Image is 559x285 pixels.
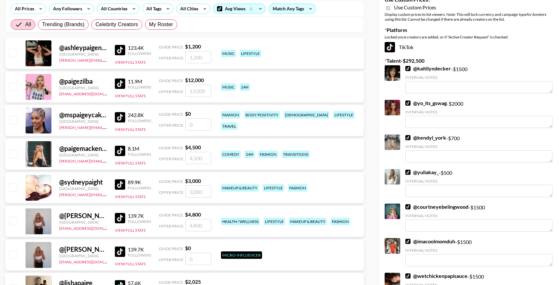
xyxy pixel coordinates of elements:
label: Talent - $ 292,500 [385,58,554,64]
span: Offer Price: [159,190,184,195]
img: TikTok [405,204,411,209]
div: Followers [128,152,151,157]
div: body positivity [244,111,280,119]
strong: $ 3,000 [185,178,201,184]
div: - $ 1500 [405,65,553,93]
button: View Full Stats [115,161,146,165]
div: Match Any Tags [269,4,316,14]
div: [GEOGRAPHIC_DATA] [59,119,107,124]
div: Locked once creators are added, or if "Active Creator Request" is checked. [385,35,554,39]
div: comedy [221,151,241,158]
div: @ ashleypaigenicholson [59,44,107,52]
div: Micro-Influencer [221,251,262,259]
div: All Countries [97,4,129,14]
span: Offer Price: [159,123,184,128]
span: Offer Price: [159,156,184,161]
div: 139.7K [128,213,151,219]
span: Guide Price: [159,78,184,83]
span: Offer Price: [159,56,184,60]
button: View Full Stats [115,127,146,132]
input: 4,500 [185,152,211,164]
div: lifestyle [264,218,285,225]
div: Internal Notes: [405,179,553,184]
input: 0 [185,253,211,265]
img: TikTok [405,239,411,244]
img: TikTok [405,135,411,140]
span: Guide Price: [159,45,184,49]
div: Internal Notes: [405,110,553,114]
span: Use Custom Prices [394,4,436,11]
a: @kendyl_york [405,134,446,141]
div: [GEOGRAPHIC_DATA] [59,253,107,258]
span: Guide Price: [159,179,184,184]
div: fashion [258,151,278,158]
span: Trending (Brands) [42,21,84,28]
div: fashion [288,184,307,192]
a: @courtneyebelingwood [405,204,468,210]
input: 4,800 [185,219,211,231]
div: 89.9K [128,179,151,185]
div: @ sydneypaight [59,178,107,186]
div: health / wellness [221,218,260,225]
a: [EMAIL_ADDRESS][DOMAIN_NAME] [59,90,124,96]
span: Offer Price: [159,257,184,262]
input: 3,000 [185,185,211,198]
a: @imacoolmomduh [405,238,455,245]
a: @yo_its_gswag [405,100,447,106]
em: for bookers using this list [385,12,546,22]
a: @kaitilyndecker [405,65,451,72]
div: - $ 2000 [405,100,553,128]
button: View Full Stats [115,228,146,233]
div: Internal Notes: [405,144,553,149]
div: Avg Views [213,4,266,14]
span: Guide Price: [159,280,184,285]
div: makeup & beauty [289,218,327,225]
div: - $ 1500 [405,204,553,232]
img: TikTok [115,146,125,156]
span: Guide Price: [159,145,184,150]
span: All [25,21,31,28]
strong: $ 0 [185,111,191,117]
div: makeup & beauty [221,184,259,192]
div: Internal Notes: [405,75,553,80]
img: TikTok [405,273,411,279]
div: music [221,50,236,57]
button: View Full Stats [115,60,146,65]
a: [EMAIL_ADDRESS][DOMAIN_NAME] [59,258,124,264]
div: All Tags [142,4,163,14]
div: All Prices [11,4,36,14]
div: [GEOGRAPHIC_DATA] [59,52,107,57]
div: music [221,83,236,91]
a: [PERSON_NAME][EMAIL_ADDRESS][DOMAIN_NAME] [59,191,155,197]
div: 139.7K [128,246,151,253]
div: All Cities [176,4,200,14]
img: TikTok [385,42,395,52]
div: - $ 1500 [405,238,553,266]
div: fashion [331,218,350,225]
div: Display custom prices to list viewers. Note: This will lock currency and campaign type . Cannot b... [385,12,554,22]
div: 24h [245,151,255,158]
strong: $ 12,000 [185,77,204,83]
div: lifestyle [240,50,261,57]
div: @ mspaigeycakey [59,111,107,119]
div: TikTok [385,42,554,52]
div: Internal Notes: [405,248,553,253]
button: View Full Stats [115,194,146,199]
img: TikTok [115,45,125,55]
span: Celebrity Creators [95,21,138,28]
img: TikTok [115,179,125,190]
div: Followers [128,219,151,224]
div: transitions [282,151,310,158]
strong: $ 2,025 [185,279,201,285]
button: View Full Stats [115,93,146,98]
a: [EMAIL_ADDRESS][DOMAIN_NAME] [59,225,124,231]
div: - $ 700 [405,134,553,163]
input: 1,200 [185,51,211,63]
div: @ paigemackenzie [59,144,107,153]
a: [PERSON_NAME][EMAIL_ADDRESS][DOMAIN_NAME] [59,157,155,164]
div: 8.1M [128,145,151,152]
img: TikTok [115,213,125,223]
img: TikTok [115,247,125,257]
div: 24h [240,83,250,91]
div: Followers [128,185,151,190]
